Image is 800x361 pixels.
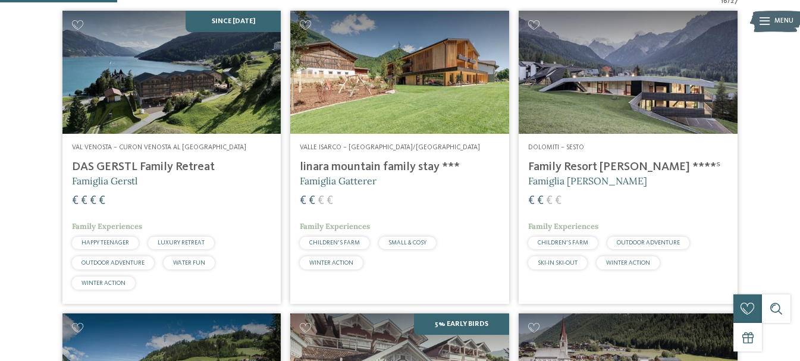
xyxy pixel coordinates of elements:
span: € [327,195,333,207]
span: WINTER ACTION [606,260,650,266]
span: WATER FUN [173,260,205,266]
span: € [546,195,553,207]
span: Valle Isarco – [GEOGRAPHIC_DATA]/[GEOGRAPHIC_DATA] [300,144,480,151]
h4: linara mountain family stay *** [300,160,500,174]
span: Family Experiences [72,221,142,231]
span: € [555,195,561,207]
span: € [528,195,535,207]
span: Famiglia Gerstl [72,175,137,187]
span: Famiglia [PERSON_NAME] [528,175,647,187]
span: € [81,195,87,207]
a: Cercate un hotel per famiglie? Qui troverete solo i migliori! SINCE [DATE] Val Venosta – Curon Ve... [62,11,281,303]
img: Cercate un hotel per famiglie? Qui troverete solo i migliori! [62,11,281,134]
span: Family Experiences [300,221,370,231]
span: € [300,195,306,207]
span: € [318,195,324,207]
span: LUXURY RETREAT [158,240,205,246]
span: € [537,195,544,207]
span: HAPPY TEENAGER [81,240,129,246]
a: Cercate un hotel per famiglie? Qui troverete solo i migliori! Valle Isarco – [GEOGRAPHIC_DATA]/[G... [290,11,509,303]
span: Val Venosta – Curon Venosta al [GEOGRAPHIC_DATA] [72,144,246,151]
img: Cercate un hotel per famiglie? Qui troverete solo i migliori! [290,11,509,134]
span: OUTDOOR ADVENTURE [617,240,680,246]
h4: DAS GERSTL Family Retreat [72,160,272,174]
span: WINTER ACTION [309,260,353,266]
span: € [309,195,315,207]
span: € [90,195,96,207]
a: Cercate un hotel per famiglie? Qui troverete solo i migliori! Dolomiti – Sesto Family Resort [PER... [519,11,738,303]
h4: Family Resort [PERSON_NAME] ****ˢ [528,160,728,174]
span: Famiglia Gatterer [300,175,377,187]
span: € [72,195,79,207]
span: CHILDREN’S FARM [538,240,588,246]
span: WINTER ACTION [81,280,126,286]
img: Family Resort Rainer ****ˢ [519,11,738,134]
span: € [99,195,105,207]
span: CHILDREN’S FARM [309,240,360,246]
span: SMALL & COSY [388,240,426,246]
span: SKI-IN SKI-OUT [538,260,578,266]
span: OUTDOOR ADVENTURE [81,260,145,266]
span: Dolomiti – Sesto [528,144,584,151]
span: Family Experiences [528,221,598,231]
